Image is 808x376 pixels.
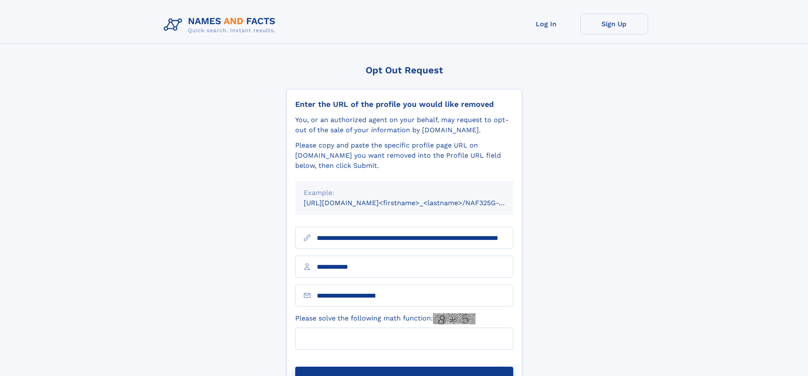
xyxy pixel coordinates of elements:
label: Please solve the following math function: [295,313,475,324]
div: Please copy and paste the specific profile page URL on [DOMAIN_NAME] you want removed into the Pr... [295,140,513,171]
a: Sign Up [580,14,648,34]
img: Logo Names and Facts [160,14,282,36]
small: [URL][DOMAIN_NAME]<firstname>_<lastname>/NAF325G-xxxxxxxx [304,199,529,207]
div: You, or an authorized agent on your behalf, may request to opt-out of the sale of your informatio... [295,115,513,135]
a: Log In [512,14,580,34]
div: Example: [304,188,505,198]
div: Enter the URL of the profile you would like removed [295,100,513,109]
div: Opt Out Request [286,65,522,75]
